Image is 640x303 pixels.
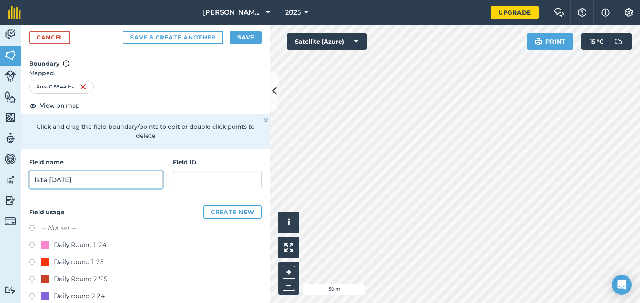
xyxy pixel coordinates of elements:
img: svg+xml;base64,PHN2ZyB4bWxucz0iaHR0cDovL3d3dy53My5vcmcvMjAwMC9zdmciIHdpZHRoPSIxOCIgaGVpZ2h0PSIyNC... [29,100,37,110]
a: Cancel [29,31,70,44]
div: Daily round 1 '25 [54,257,103,267]
img: svg+xml;base64,PHN2ZyB4bWxucz0iaHR0cDovL3d3dy53My5vcmcvMjAwMC9zdmciIHdpZHRoPSI1NiIgaGVpZ2h0PSI2MC... [5,111,16,124]
img: Two speech bubbles overlapping with the left bubble in the forefront [554,8,564,17]
button: i [278,212,299,233]
img: svg+xml;base64,PHN2ZyB4bWxucz0iaHR0cDovL3d3dy53My5vcmcvMjAwMC9zdmciIHdpZHRoPSIxOSIgaGVpZ2h0PSIyNC... [534,37,542,46]
span: Mapped [21,68,270,78]
span: [PERSON_NAME] Farm [203,7,263,17]
img: svg+xml;base64,PD94bWwgdmVyc2lvbj0iMS4wIiBlbmNvZGluZz0idXRmLTgiPz4KPCEtLSBHZW5lcmF0b3I6IEFkb2JlIE... [5,194,16,207]
button: – [283,279,295,291]
img: svg+xml;base64,PHN2ZyB4bWxucz0iaHR0cDovL3d3dy53My5vcmcvMjAwMC9zdmciIHdpZHRoPSIxNyIgaGVpZ2h0PSIxNy... [601,7,610,17]
img: fieldmargin Logo [8,6,21,19]
img: A question mark icon [577,8,587,17]
span: 2025 [285,7,301,17]
img: Four arrows, one pointing top left, one top right, one bottom right and the last bottom left [284,243,293,252]
div: Daily round 2 24 [54,291,105,301]
h4: Boundary [21,50,270,68]
img: svg+xml;base64,PD94bWwgdmVyc2lvbj0iMS4wIiBlbmNvZGluZz0idXRmLTgiPz4KPCEtLSBHZW5lcmF0b3I6IEFkb2JlIE... [5,28,16,41]
button: 15 °C [581,33,632,50]
img: svg+xml;base64,PHN2ZyB4bWxucz0iaHR0cDovL3d3dy53My5vcmcvMjAwMC9zdmciIHdpZHRoPSIxNiIgaGVpZ2h0PSIyNC... [80,82,86,92]
img: svg+xml;base64,PD94bWwgdmVyc2lvbj0iMS4wIiBlbmNvZGluZz0idXRmLTgiPz4KPCEtLSBHZW5lcmF0b3I6IEFkb2JlIE... [5,215,16,227]
img: svg+xml;base64,PD94bWwgdmVyc2lvbj0iMS4wIiBlbmNvZGluZz0idXRmLTgiPz4KPCEtLSBHZW5lcmF0b3I6IEFkb2JlIE... [610,33,627,50]
button: Save [230,31,262,44]
button: + [283,266,295,279]
span: View on map [40,101,80,110]
img: svg+xml;base64,PHN2ZyB4bWxucz0iaHR0cDovL3d3dy53My5vcmcvMjAwMC9zdmciIHdpZHRoPSI1NiIgaGVpZ2h0PSI2MC... [5,49,16,61]
button: Create new [203,205,262,219]
div: Daily Round 1 '24 [54,240,106,250]
p: Click and drag the field boundary/points to edit or double click points to delete [29,122,262,141]
h4: Field usage [29,205,262,219]
img: svg+xml;base64,PD94bWwgdmVyc2lvbj0iMS4wIiBlbmNvZGluZz0idXRmLTgiPz4KPCEtLSBHZW5lcmF0b3I6IEFkb2JlIE... [5,286,16,294]
label: -- Not set -- [41,223,76,233]
img: A cog icon [624,8,634,17]
img: svg+xml;base64,PD94bWwgdmVyc2lvbj0iMS4wIiBlbmNvZGluZz0idXRmLTgiPz4KPCEtLSBHZW5lcmF0b3I6IEFkb2JlIE... [5,153,16,165]
img: svg+xml;base64,PD94bWwgdmVyc2lvbj0iMS4wIiBlbmNvZGluZz0idXRmLTgiPz4KPCEtLSBHZW5lcmF0b3I6IEFkb2JlIE... [5,70,16,82]
h4: Field name [29,158,163,167]
h4: Field ID [173,158,262,167]
img: svg+xml;base64,PD94bWwgdmVyc2lvbj0iMS4wIiBlbmNvZGluZz0idXRmLTgiPz4KPCEtLSBHZW5lcmF0b3I6IEFkb2JlIE... [5,173,16,186]
button: Satellite (Azure) [287,33,367,50]
img: svg+xml;base64,PHN2ZyB4bWxucz0iaHR0cDovL3d3dy53My5vcmcvMjAwMC9zdmciIHdpZHRoPSI1NiIgaGVpZ2h0PSI2MC... [5,90,16,103]
div: Open Intercom Messenger [612,275,632,295]
button: Print [527,33,574,50]
img: svg+xml;base64,PD94bWwgdmVyc2lvbj0iMS4wIiBlbmNvZGluZz0idXRmLTgiPz4KPCEtLSBHZW5lcmF0b3I6IEFkb2JlIE... [5,132,16,144]
div: Daily Round 2 '25 [54,274,107,284]
button: Save & Create Another [123,31,223,44]
div: Area : 0.5844 Ha [29,80,94,94]
a: Upgrade [491,6,539,19]
span: 15 ° C [590,33,603,50]
span: i [288,217,290,227]
button: View on map [29,100,80,110]
img: svg+xml;base64,PHN2ZyB4bWxucz0iaHR0cDovL3d3dy53My5vcmcvMjAwMC9zdmciIHdpZHRoPSIxNyIgaGVpZ2h0PSIxNy... [63,59,69,68]
img: svg+xml;base64,PHN2ZyB4bWxucz0iaHR0cDovL3d3dy53My5vcmcvMjAwMC9zdmciIHdpZHRoPSIyMiIgaGVpZ2h0PSIzMC... [263,115,268,125]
